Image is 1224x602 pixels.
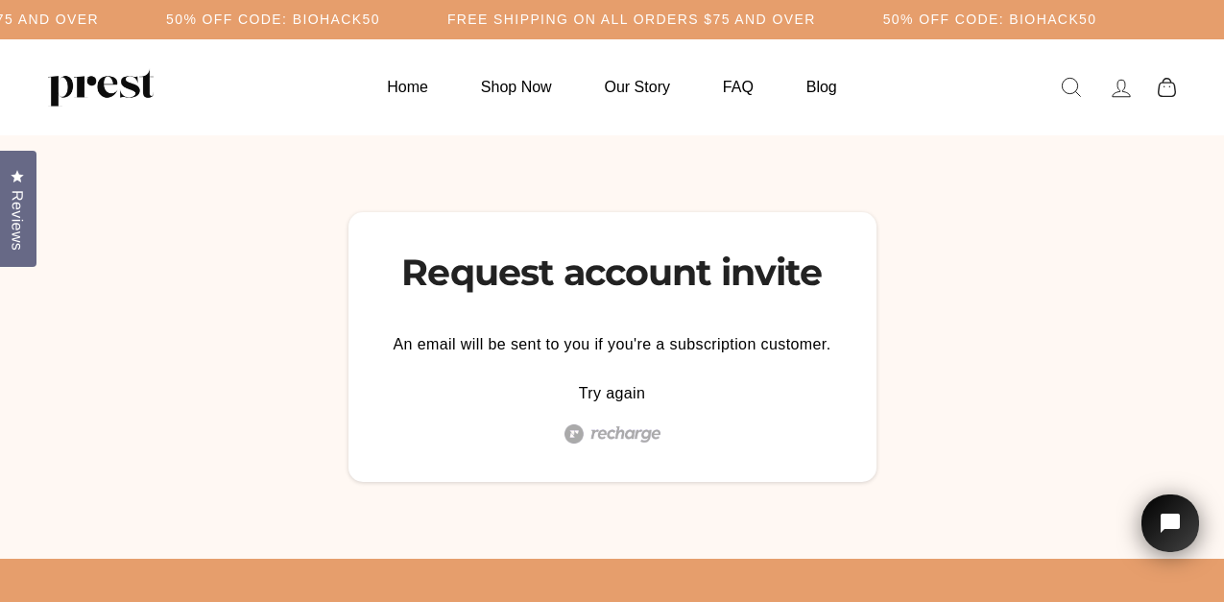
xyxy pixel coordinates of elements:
[447,12,816,28] h5: Free Shipping on all orders $75 and over
[579,385,646,401] a: Try again
[883,12,1097,28] h5: 50% OFF CODE: BIOHACK50
[782,68,861,106] a: Blog
[699,68,778,106] a: FAQ
[581,68,694,106] a: Our Story
[166,12,380,28] h5: 50% OFF CODE: BIOHACK50
[564,424,660,444] img: Recharge logo
[5,190,30,251] span: Reviews
[48,68,154,107] img: PREST ORGANICS
[363,68,860,106] ul: Primary
[387,251,838,294] h2: Request account invite
[387,332,838,357] p: An email will be sent to you if you're a subscription customer.
[457,68,576,106] a: Shop Now
[1116,468,1224,602] iframe: Tidio Chat
[363,68,452,106] a: Home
